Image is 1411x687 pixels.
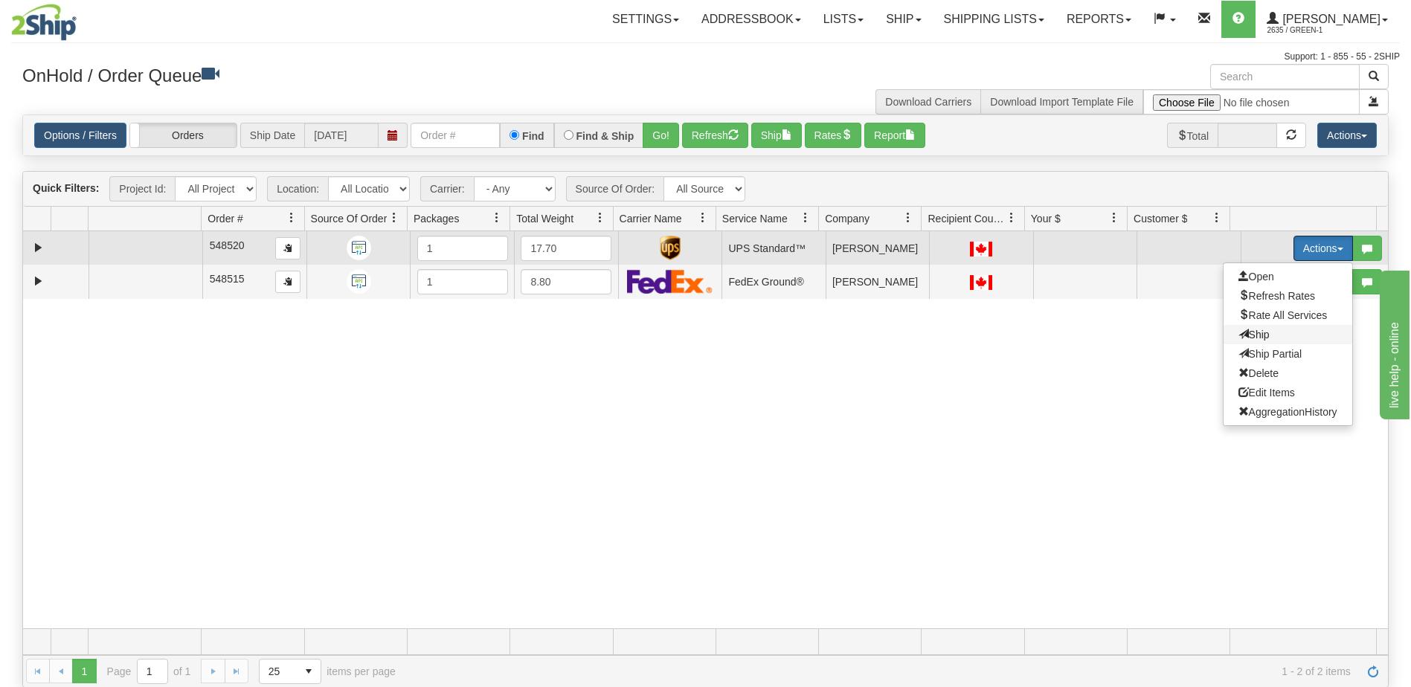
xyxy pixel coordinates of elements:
[896,205,921,230] a: Company filter column settings
[210,273,245,285] span: 548515
[210,239,245,251] span: 548520
[793,205,818,230] a: Service Name filter column settings
[1293,236,1353,261] button: Actions
[627,269,713,294] img: FedEx Express®
[269,664,288,679] span: 25
[751,123,802,148] button: Ship
[267,176,328,201] span: Location:
[928,211,1006,226] span: Recipient Country
[516,211,573,226] span: Total Weight
[1238,348,1302,360] span: Ship Partial
[682,123,748,148] button: Refresh
[721,231,826,265] td: UPS Standard™
[1359,64,1389,89] button: Search
[1238,367,1279,379] span: Delete
[484,205,510,230] a: Packages filter column settings
[259,659,396,684] span: items per page
[1224,267,1352,286] a: Open
[690,1,812,38] a: Addressbook
[620,211,682,226] span: Carrier Name
[208,211,242,226] span: Order #
[1210,64,1360,89] input: Search
[1031,211,1061,226] span: Your $
[933,1,1055,38] a: Shipping lists
[1238,387,1295,399] span: Edit Items
[1134,211,1187,226] span: Customer $
[130,123,237,147] label: Orders
[279,205,304,230] a: Order # filter column settings
[566,176,664,201] span: Source Of Order:
[970,242,992,257] img: CA
[22,64,695,86] h3: OnHold / Order Queue
[1055,1,1142,38] a: Reports
[826,265,930,298] td: [PERSON_NAME]
[275,271,300,293] button: Copy to clipboard
[970,275,992,290] img: CA
[864,123,925,148] button: Report
[311,211,388,226] span: Source Of Order
[138,659,167,683] input: Page 1
[11,4,77,41] img: logo2635.jpg
[643,123,679,148] button: Go!
[275,237,300,259] button: Copy to clipboard
[522,131,544,141] label: Find
[259,659,321,684] span: Page sizes drop down
[382,205,407,230] a: Source Of Order filter column settings
[1238,271,1274,283] span: Open
[347,236,371,260] img: API
[722,211,788,226] span: Service Name
[1361,659,1385,683] a: Refresh
[1204,205,1230,230] a: Customer $ filter column settings
[411,123,500,148] input: Order #
[11,9,138,27] div: live help - online
[576,131,634,141] label: Find & Ship
[1256,1,1399,38] a: [PERSON_NAME] 2635 / Green-1
[812,1,875,38] a: Lists
[690,205,716,230] a: Carrier Name filter column settings
[1238,329,1270,341] span: Ship
[109,176,175,201] span: Project Id:
[347,269,371,294] img: API
[11,51,1400,63] div: Support: 1 - 855 - 55 - 2SHIP
[660,236,681,260] img: UPS
[297,659,321,683] span: select
[601,1,690,38] a: Settings
[23,172,1388,207] div: grid toolbar
[1102,205,1127,230] a: Your $ filter column settings
[721,265,826,298] td: FedEx Ground®
[29,272,48,291] a: Expand
[34,123,126,148] a: Options / Filters
[29,239,48,257] a: Expand
[107,659,191,684] span: Page of 1
[1238,406,1337,418] span: AggregationHistory
[1238,290,1315,302] span: Refresh Rates
[990,96,1134,108] a: Download Import Template File
[1377,268,1410,419] iframe: chat widget
[420,176,474,201] span: Carrier:
[1238,309,1328,321] span: Rate All Services
[826,231,930,265] td: [PERSON_NAME]
[885,96,971,108] a: Download Carriers
[875,1,932,38] a: Ship
[805,123,862,148] button: Rates
[825,211,870,226] span: Company
[72,659,96,683] span: Page 1
[414,211,459,226] span: Packages
[1167,123,1218,148] span: Total
[417,665,1351,677] span: 1 - 2 of 2 items
[1279,13,1381,25] span: [PERSON_NAME]
[1317,123,1377,148] button: Actions
[588,205,613,230] a: Total Weight filter column settings
[1267,23,1378,38] span: 2635 / Green-1
[33,181,99,196] label: Quick Filters:
[1143,89,1360,115] input: Import
[999,205,1024,230] a: Recipient Country filter column settings
[240,123,304,148] span: Ship Date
